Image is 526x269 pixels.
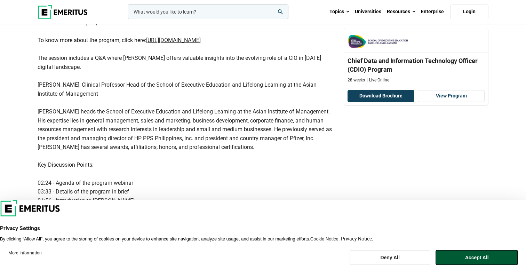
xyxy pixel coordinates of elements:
input: woocommerce-product-search-field-0 [128,5,288,19]
h3: Chief Data and Information Technology Officer (CDIO) Program [348,56,485,74]
img: The Asian Institute of Management [348,33,408,49]
a: [URL][DOMAIN_NAME] [146,37,201,43]
a: The Asian Institute of Management Chief Data and Information Technology Officer (CDIO) Program 28... [344,28,488,87]
a: View Program [418,90,485,102]
p: Live Online [367,77,389,83]
a: Login [450,5,488,19]
p: 28 weeks [348,77,365,83]
button: Download Brochure [348,90,414,102]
